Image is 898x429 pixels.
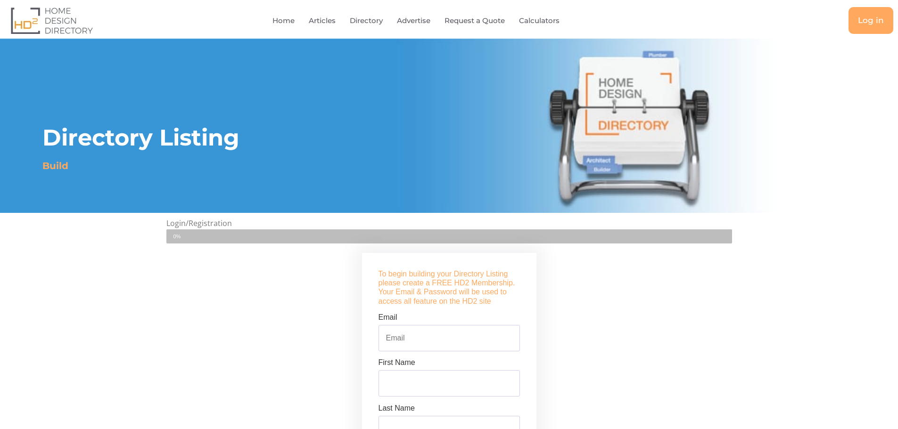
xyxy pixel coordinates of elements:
a: Home [272,10,295,32]
a: Articles [309,10,336,32]
h1: Directory Listing [42,123,239,152]
nav: Menu [182,10,671,32]
label: Email [379,314,397,321]
a: Advertise [397,10,430,32]
span: Login/Registration [166,218,232,228]
a: Calculators [519,10,560,32]
label: Last Name [379,405,415,412]
a: Directory [350,10,383,32]
input: Email [379,325,520,351]
label: First Name [379,359,415,366]
a: Request a Quote [445,10,505,32]
span: 0% [173,229,188,243]
h4: To begin building your Directory Listing please create a FREE HD2 Membership. Your Email & Passwo... [379,269,520,306]
span: Log in [858,16,884,24]
a: Log in [849,7,893,34]
h1: Build [42,152,68,180]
